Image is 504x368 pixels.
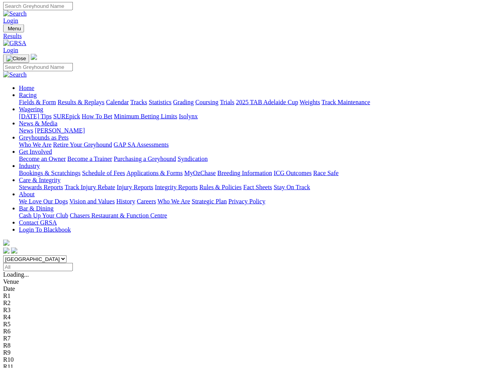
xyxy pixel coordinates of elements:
a: Privacy Policy [228,198,265,205]
div: Wagering [19,113,501,120]
a: About [19,191,35,198]
a: Syndication [178,155,208,162]
input: Search [3,63,73,71]
a: We Love Our Dogs [19,198,68,205]
a: Become an Owner [19,155,66,162]
div: R5 [3,321,501,328]
img: facebook.svg [3,248,9,254]
a: Trials [220,99,234,105]
a: Integrity Reports [155,184,198,190]
a: Race Safe [313,170,338,176]
a: Calendar [106,99,129,105]
a: Login [3,17,18,24]
div: Bar & Dining [19,212,501,219]
a: Tracks [130,99,147,105]
div: Venue [3,278,501,285]
span: Loading... [3,271,29,278]
a: Retire Your Greyhound [53,141,112,148]
div: R6 [3,328,501,335]
a: Careers [137,198,156,205]
img: Close [6,55,26,62]
a: Vision and Values [69,198,115,205]
a: Rules & Policies [199,184,242,190]
a: How To Bet [82,113,113,120]
img: GRSA [3,40,26,47]
a: 2025 TAB Adelaide Cup [236,99,298,105]
a: Cash Up Your Club [19,212,68,219]
a: Fields & Form [19,99,56,105]
a: Wagering [19,106,43,113]
img: Search [3,71,27,78]
a: Contact GRSA [19,219,57,226]
div: Care & Integrity [19,184,501,191]
a: Become a Trainer [67,155,112,162]
a: Statistics [149,99,172,105]
a: Breeding Information [217,170,272,176]
a: Chasers Restaurant & Function Centre [70,212,167,219]
div: R10 [3,356,501,363]
div: R7 [3,335,501,342]
div: R4 [3,314,501,321]
div: R1 [3,292,501,300]
a: News & Media [19,120,57,127]
button: Toggle navigation [3,24,24,33]
div: R8 [3,342,501,349]
a: Minimum Betting Limits [114,113,177,120]
a: Grading [173,99,194,105]
div: R9 [3,349,501,356]
a: Isolynx [179,113,198,120]
div: Industry [19,170,501,177]
button: Toggle navigation [3,54,29,63]
a: Results [3,33,501,40]
a: Racing [19,92,37,98]
a: Bookings & Scratchings [19,170,80,176]
a: Applications & Forms [126,170,183,176]
div: About [19,198,501,205]
div: Racing [19,99,501,106]
a: Injury Reports [117,184,153,190]
div: Greyhounds as Pets [19,141,501,148]
a: Greyhounds as Pets [19,134,69,141]
input: Search [3,2,73,10]
div: Date [3,285,501,292]
a: Get Involved [19,148,52,155]
a: Results & Replays [57,99,104,105]
div: Get Involved [19,155,501,163]
a: Track Injury Rebate [65,184,115,190]
input: Select date [3,263,73,271]
a: Coursing [195,99,219,105]
img: logo-grsa-white.png [31,54,37,60]
a: Purchasing a Greyhound [114,155,176,162]
a: Weights [300,99,320,105]
a: Login To Blackbook [19,226,71,233]
div: News & Media [19,127,501,134]
div: R3 [3,307,501,314]
a: Schedule of Fees [82,170,125,176]
img: Search [3,10,27,17]
a: Industry [19,163,40,169]
a: Stay On Track [274,184,310,190]
img: logo-grsa-white.png [3,240,9,246]
img: twitter.svg [11,248,17,254]
a: [PERSON_NAME] [35,127,85,134]
a: Who We Are [157,198,190,205]
a: MyOzChase [184,170,216,176]
a: News [19,127,33,134]
a: [DATE] Tips [19,113,52,120]
a: History [116,198,135,205]
a: SUREpick [53,113,80,120]
a: Care & Integrity [19,177,61,183]
a: Stewards Reports [19,184,63,190]
a: Login [3,47,18,54]
a: ICG Outcomes [274,170,311,176]
a: Track Maintenance [322,99,370,105]
div: R2 [3,300,501,307]
a: Who We Are [19,141,52,148]
a: Strategic Plan [192,198,227,205]
a: Home [19,85,34,91]
a: Bar & Dining [19,205,54,212]
a: Fact Sheets [243,184,272,190]
a: GAP SA Assessments [114,141,169,148]
span: Menu [8,26,21,31]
